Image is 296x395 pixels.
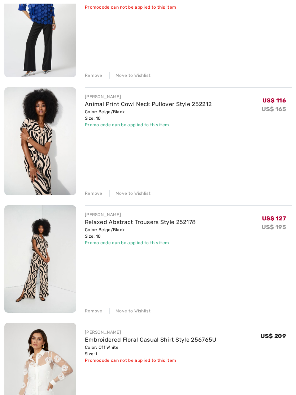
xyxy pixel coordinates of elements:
div: [PERSON_NAME] [85,94,212,100]
div: Color: Beige/Black Size: 10 [85,109,212,122]
div: Move to Wishlist [109,190,151,197]
span: US$ 116 [262,97,286,104]
div: [PERSON_NAME] [85,329,217,336]
div: Promo code can be applied to this item [85,240,196,246]
s: US$ 165 [262,106,286,113]
div: Promo code can be applied to this item [85,122,212,128]
a: Relaxed Abstract Trousers Style 252178 [85,219,196,226]
a: Embroidered Floral Casual Shirt Style 256765U [85,337,217,343]
div: Promocode can not be applied to this item [85,4,213,11]
img: Relaxed Abstract Trousers Style 252178 [4,206,76,313]
img: Animal Print Cowl Neck Pullover Style 252212 [4,88,76,196]
div: Remove [85,308,103,315]
div: Color: Off White Size: L [85,344,217,357]
div: Remove [85,190,103,197]
s: US$ 195 [262,224,286,231]
div: Move to Wishlist [109,73,151,79]
div: Color: Beige/Black Size: 10 [85,227,196,240]
div: Move to Wishlist [109,308,151,315]
span: US$ 127 [262,215,286,222]
div: [PERSON_NAME] [85,212,196,218]
a: Animal Print Cowl Neck Pullover Style 252212 [85,101,212,108]
div: Remove [85,73,103,79]
div: Promocode can not be applied to this item [85,357,217,364]
span: US$ 209 [261,333,286,340]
